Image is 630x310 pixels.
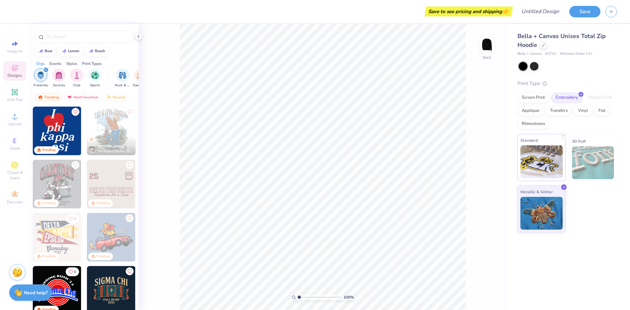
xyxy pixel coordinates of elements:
span: Bella + Canvas [517,51,542,57]
button: beach [85,46,108,56]
span: Add Text [7,97,23,102]
img: Club Image [73,72,80,79]
div: Transfers [546,106,572,116]
span: Rush & Bid [115,83,130,88]
span: Image AI [7,49,23,54]
img: Rush & Bid Image [119,72,126,79]
div: Trending [42,201,55,206]
img: Standard [520,145,563,178]
input: Untitled Design [516,5,564,18]
div: Newest [103,93,128,101]
div: Foil [594,106,610,116]
span: Minimum Order: 12 + [560,51,593,57]
span: Greek [10,146,20,151]
img: most_fav.gif [67,95,72,99]
img: 829657a6-07ed-48d6-868e-49450c936635 [87,213,136,261]
img: 3D Puff [572,146,614,179]
div: Most Favorited [64,93,101,101]
button: Like [66,267,79,276]
img: Game Day Image [137,72,144,79]
span: 8 [74,270,76,274]
button: Like [126,161,134,169]
img: 8dd0a095-001a-4357-9dc2-290f0919220d [81,107,130,155]
img: Back [480,38,493,51]
img: Newest.gif [106,95,111,99]
img: trend_line.gif [61,49,67,53]
button: filter button [115,69,130,88]
span: 3D Puff [572,138,586,145]
div: filter for Sports [88,69,101,88]
button: Like [126,267,134,275]
button: lemon [58,46,82,56]
span: # 3741 [545,51,556,57]
img: f6158eb7-cc5b-49f7-a0db-65a8f5223f4c [33,107,81,155]
div: Embroidery [551,93,582,103]
img: Avatar [88,145,96,153]
button: filter button [70,69,83,88]
img: Metallic & Glitter [520,197,563,230]
button: filter button [52,69,65,88]
img: 593f08fa-04f0-40ca-bc49-ab3a14806cf5 [87,160,136,208]
span: Game Day [133,83,148,88]
span: 9 [74,217,76,220]
div: Print Type [517,80,617,87]
img: Sorority Image [55,72,63,79]
div: Save to see pricing and shipping [426,7,511,16]
img: 77c44735-f3f2-48a0-9cc3-6f9d6aedd385 [81,213,130,261]
span: Sorority [53,83,65,88]
button: Like [72,108,79,116]
button: Save [569,6,600,17]
div: Print Types [82,61,102,67]
img: trend_line.gif [88,49,94,53]
span: 100 % [344,294,354,300]
div: Events [50,61,61,67]
button: bear [34,46,55,56]
img: eb213d54-80e9-4060-912d-9752b3a91b98 [87,107,136,155]
img: fce72644-5a51-4a8d-92bd-a60745c9fb8f [135,107,184,155]
span: Club [73,83,80,88]
div: Trending [96,201,110,206]
div: filter for Game Day [133,69,148,88]
img: e3fadd75-044f-4ece-9c60-f578973161b7 [81,160,130,208]
div: lemon [68,49,79,53]
span: 👉 [502,7,509,15]
img: 50218234-e5bf-4f2f-8700-83fb47048747 [33,160,81,208]
img: 0c1b29ca-3530-4e31-a940-8c446942ee61 [135,213,184,261]
img: 414a0573-4935-4b7e-8482-40bcc127ccd9 [33,213,81,261]
div: Applique [517,106,544,116]
img: trending.gif [38,95,43,99]
div: Orgs [36,61,45,67]
img: Sports Image [91,72,99,79]
span: Metallic & Glitter [520,188,553,195]
div: Trending [42,148,55,153]
div: Rhinestones [517,119,549,129]
span: Standard [520,137,538,144]
div: Back [483,54,491,60]
div: Trending [35,93,62,101]
button: Like [72,161,79,169]
div: Styles [66,61,77,67]
div: Trending [96,254,110,259]
span: Decorate [7,199,23,205]
button: filter button [133,69,148,88]
div: Vinyl [574,106,592,116]
img: trend_line.gif [38,49,43,53]
span: [PERSON_NAME] [97,144,125,149]
div: Trending [42,254,55,259]
img: e07b4ac8-312e-425c-bd9e-a5f33e5685b2 [135,160,184,208]
button: Like [126,214,134,222]
div: Screen Print [517,93,549,103]
img: Fraternity Image [37,72,44,79]
div: Digital Print [584,93,616,103]
span: Bella + Canvas Unisex Total Zip Hoodie [517,32,606,49]
button: filter button [88,69,101,88]
div: filter for Sorority [52,69,65,88]
input: Try "Alpha" [45,33,129,40]
div: filter for Fraternity [33,69,48,88]
strong: Need help? [24,290,48,296]
button: Like [66,214,79,223]
span: Fraternity [33,83,48,88]
span: Upload [8,121,21,127]
div: bear [45,49,52,53]
span: Designs [8,73,22,78]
